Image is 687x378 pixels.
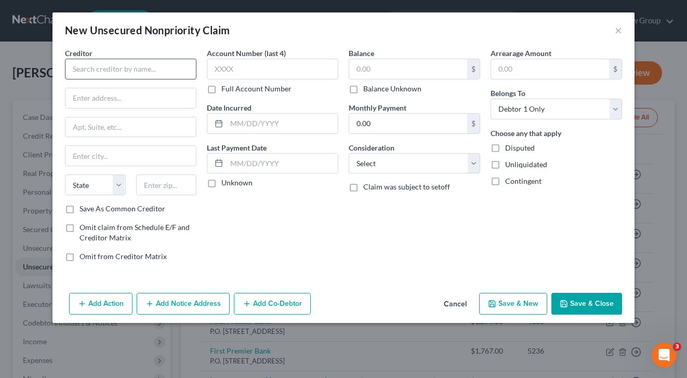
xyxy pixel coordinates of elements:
[363,182,450,191] span: Claim was subject to setoff
[207,142,267,153] label: Last Payment Date
[227,114,338,133] input: MM/DD/YYYY
[65,117,196,137] input: Apt, Suite, etc...
[221,84,292,94] label: Full Account Number
[349,114,467,133] input: 0.00
[65,23,230,37] div: New Unsecured Nonpriority Claim
[467,59,480,79] div: $
[363,84,421,94] label: Balance Unknown
[80,223,190,242] span: Omit claim from Schedule E/F and Creditor Matrix
[80,204,165,214] label: Save As Common Creditor
[349,48,374,59] label: Balance
[69,293,133,315] button: Add Action
[65,49,93,58] span: Creditor
[349,102,406,113] label: Monthly Payment
[505,160,547,169] span: Unliquidated
[673,343,681,351] span: 3
[65,146,196,166] input: Enter city...
[491,128,561,139] label: Choose any that apply
[609,59,622,79] div: $
[227,154,338,173] input: MM/DD/YYYY
[65,88,196,108] input: Enter address...
[207,59,338,79] input: XXXX
[221,178,253,188] label: Unknown
[207,48,286,59] label: Account Number (last 4)
[505,177,541,185] span: Contingent
[491,48,551,59] label: Arrearage Amount
[652,343,677,368] iframe: Intercom live chat
[505,143,535,152] span: Disputed
[491,59,609,79] input: 0.00
[467,114,480,133] div: $
[615,24,622,36] button: ×
[80,252,167,261] span: Omit from Creditor Matrix
[479,293,547,315] button: Save & New
[65,59,196,79] input: Search creditor by name...
[137,293,230,315] button: Add Notice Address
[551,293,622,315] button: Save & Close
[234,293,311,315] button: Add Co-Debtor
[349,142,394,153] label: Consideration
[207,102,252,113] label: Date Incurred
[349,59,467,79] input: 0.00
[491,89,525,98] span: Belongs To
[136,174,197,195] input: Enter zip...
[435,294,475,315] button: Cancel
